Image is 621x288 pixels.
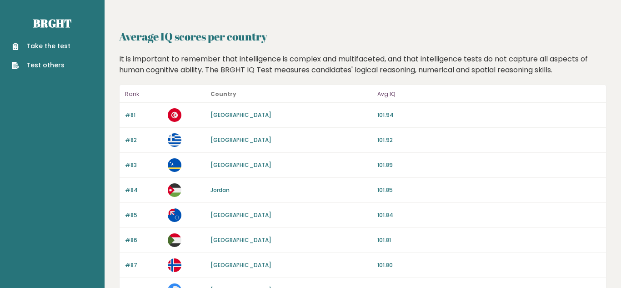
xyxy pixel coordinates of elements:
[377,186,601,194] p: 101.85
[125,111,162,119] p: #81
[377,236,601,244] p: 101.81
[210,161,271,169] a: [GEOGRAPHIC_DATA]
[125,211,162,219] p: #85
[377,89,601,100] p: Avg IQ
[377,161,601,169] p: 101.89
[12,61,70,70] a: Test others
[210,111,271,119] a: [GEOGRAPHIC_DATA]
[210,211,271,219] a: [GEOGRAPHIC_DATA]
[210,261,271,269] a: [GEOGRAPHIC_DATA]
[168,158,181,172] img: cw.svg
[125,136,162,144] p: #82
[125,186,162,194] p: #84
[168,133,181,147] img: gr.svg
[125,89,162,100] p: Rank
[210,90,236,98] b: Country
[377,261,601,269] p: 101.80
[168,108,181,122] img: tn.svg
[33,16,71,30] a: Brght
[125,261,162,269] p: #87
[377,111,601,119] p: 101.94
[377,136,601,144] p: 101.92
[12,41,70,51] a: Take the test
[168,233,181,247] img: sd.svg
[168,258,181,272] img: bv.svg
[168,183,181,197] img: jo.svg
[119,28,606,45] h2: Average IQ scores per country
[168,208,181,222] img: ck.svg
[377,211,601,219] p: 101.84
[116,54,610,76] div: It is important to remember that intelligence is complex and multifaceted, and that intelligence ...
[210,236,271,244] a: [GEOGRAPHIC_DATA]
[125,161,162,169] p: #83
[125,236,162,244] p: #86
[210,186,230,194] a: Jordan
[210,136,271,144] a: [GEOGRAPHIC_DATA]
